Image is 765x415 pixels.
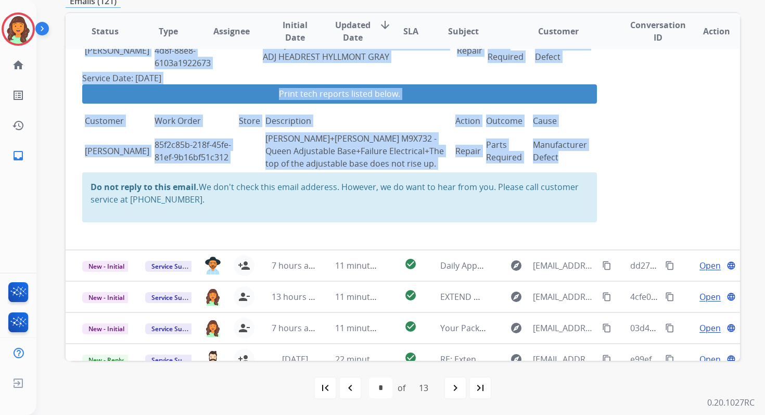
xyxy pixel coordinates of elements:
span: Service Support [145,292,205,303]
mat-icon: content_copy [665,292,674,301]
td: [PERSON_NAME] [82,29,152,72]
a: Parts Required [486,139,522,163]
div: 13 [411,378,437,398]
span: New - Initial [82,261,131,272]
td: Description [263,112,453,130]
th: Action [677,13,740,49]
img: avatar [4,15,33,44]
span: 7 hours ago [272,260,318,271]
span: 11 minutes ago [335,291,396,303]
h3: Service Date: [DATE] [82,72,597,84]
span: 7 hours ago [272,322,318,334]
span: 13 hours ago [272,291,323,303]
span: Subject [448,25,479,37]
mat-icon: check_circle [404,289,417,301]
span: Conversation ID [630,19,686,44]
div: of [398,382,405,394]
td: Work Order [152,112,236,130]
mat-icon: content_copy [665,355,674,364]
mat-icon: content_copy [602,292,611,301]
mat-icon: content_copy [665,323,674,333]
td: [PERSON_NAME] [82,130,152,172]
mat-icon: explore [510,259,522,272]
td: Manufacturer Defect [530,130,596,172]
p: 0.20.1027RC [707,396,755,409]
td: Action [453,112,483,130]
mat-icon: person_add [238,259,250,272]
mat-icon: content_copy [602,355,611,364]
mat-icon: content_copy [665,261,674,270]
mat-icon: list_alt [12,89,24,102]
span: 11 minutes ago [335,260,396,271]
a: 67b069d6-4b25-4d8f-88e8-6103a1922673 [155,32,218,69]
span: Your Package Has Shipped [440,322,545,334]
mat-icon: check_circle [404,351,417,364]
span: Service Support [145,355,205,366]
mat-icon: home [12,59,24,71]
mat-icon: content_copy [602,261,611,270]
span: [DATE] [282,354,308,365]
mat-icon: language [726,261,736,270]
mat-icon: navigate_next [449,382,462,394]
img: agent-avatar [205,257,221,274]
strong: Do not reply to this email. [91,181,199,193]
img: agent-avatar [205,288,221,306]
span: Open [699,291,721,303]
span: Status [92,25,119,37]
span: Open [699,259,721,272]
span: Assignee [213,25,250,37]
span: Open [699,322,721,334]
img: agent-avatar [205,350,221,368]
span: Initial Date [272,19,317,44]
mat-icon: last_page [474,382,487,394]
td: Manufacturer Defect [532,29,597,72]
mat-icon: check_circle [404,320,417,333]
span: [EMAIL_ADDRESS][DOMAIN_NAME] [533,259,596,272]
mat-icon: explore [510,353,522,366]
span: New - Initial [82,323,131,334]
span: Customer [538,25,579,37]
mat-icon: inbox [12,149,24,162]
mat-icon: navigate_before [344,382,356,394]
td: Cause [530,112,596,130]
mat-icon: history [12,119,24,132]
mat-icon: person_remove [238,322,250,334]
mat-icon: first_page [319,382,331,394]
mat-icon: check_circle [404,258,417,270]
span: Service Support [145,261,205,272]
span: [EMAIL_ADDRESS][DOMAIN_NAME] [533,353,596,366]
span: SLA [403,25,418,37]
mat-icon: language [726,292,736,301]
span: EXTEND WARRANTY DAILY REPORT [440,291,576,303]
a: Parts Required [488,39,524,62]
a: Print tech reports listed below. [82,84,597,104]
mat-icon: explore [510,291,522,303]
span: Type [159,25,178,37]
td: Store [236,112,263,130]
mat-icon: content_copy [602,323,611,333]
span: 11 minutes ago [335,322,396,334]
td: Customer [82,112,152,130]
td: Outcome [483,112,531,130]
span: Service Support [145,323,205,334]
span: New - Reply [82,355,130,366]
mat-icon: arrow_downward [379,19,391,31]
mat-icon: person_remove [238,291,250,303]
mat-icon: language [726,323,736,333]
td: [PERSON_NAME]+[PERSON_NAME] M9X732 - Queen Adjustable Base+Failure Electrical+The top of the adju... [263,130,453,172]
img: agent-avatar [205,319,221,337]
p: We don't check this email adderess. However, we do want to hear from you. Please call customer se... [91,181,589,206]
td: AshleyDSG Failure Electrical POWER SOFA WITH ADJ HEADREST HYLLMONT GRAY [260,29,454,72]
span: [EMAIL_ADDRESS][DOMAIN_NAME] [533,322,596,334]
td: Repair [454,29,485,72]
a: 85f2c85b-218f-45fe-81ef-9b16bf51c312 [155,139,231,163]
span: Open [699,353,721,366]
mat-icon: language [726,355,736,364]
mat-icon: explore [510,322,522,334]
span: 22 minutes ago [335,354,396,365]
span: New - Initial [82,292,131,303]
span: Updated Date [335,19,371,44]
td: Repair [453,130,483,172]
span: [EMAIL_ADDRESS][DOMAIN_NAME] [533,291,596,303]
mat-icon: person_add [238,353,250,366]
